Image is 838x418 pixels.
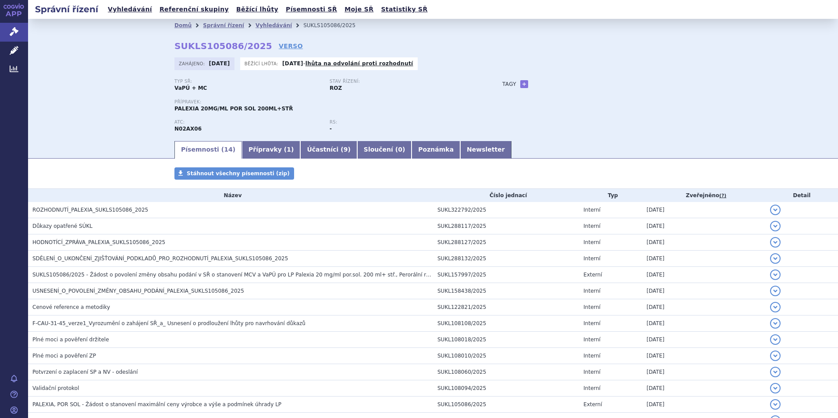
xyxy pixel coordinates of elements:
[342,4,376,15] a: Moje SŘ
[32,223,92,229] span: Důkazy opatřené SÚKL
[279,42,303,50] a: VERSO
[32,385,79,391] span: Validační protokol
[32,288,244,294] span: USNESENÍ_O_POVOLENÍ_ZMĚNY_OBSAHU_PODÁNÍ_PALEXIA_SUKLS105086_2025
[433,364,579,380] td: SUKL108060/2025
[32,337,109,343] span: Plné moci a pověření držitele
[174,106,293,112] span: PALEXIA 20MG/ML POR SOL 200ML+STŘ
[460,141,511,159] a: Newsletter
[583,304,600,310] span: Interní
[770,351,781,361] button: detail
[187,170,290,177] span: Stáhnout všechny písemnosti (zip)
[770,399,781,410] button: detail
[174,99,485,105] p: Přípravek:
[330,85,342,91] strong: ROZ
[642,364,765,380] td: [DATE]
[330,79,476,84] p: Stav řízení:
[642,299,765,315] td: [DATE]
[32,239,165,245] span: HODNOTÍCÍ_ZPRÁVA_PALEXIA_SUKLS105086_2025
[256,22,292,28] a: Vyhledávání
[174,85,207,91] strong: VaPÚ + MC
[770,253,781,264] button: detail
[412,141,460,159] a: Poznámka
[579,189,642,202] th: Typ
[583,385,600,391] span: Interní
[32,272,440,278] span: SUKLS105086/2025 - Žádost o povolení změny obsahu podání v SŘ o stanovení MCV a VaPÚ pro LP Palex...
[433,267,579,283] td: SUKL157997/2025
[203,22,244,28] a: Správní řízení
[245,60,280,67] span: Běžící lhůta:
[32,401,281,407] span: PALEXIA, POR SOL - Žádost o stanovení maximální ceny výrobce a výše a podmínek úhrady LP
[32,353,96,359] span: Plné moci a pověření ZP
[287,146,291,153] span: 1
[234,4,281,15] a: Běžící lhůty
[770,269,781,280] button: detail
[433,397,579,413] td: SUKL105086/2025
[770,286,781,296] button: detail
[174,41,272,51] strong: SUKLS105086/2025
[300,141,357,159] a: Účastníci (9)
[642,283,765,299] td: [DATE]
[583,337,600,343] span: Interní
[433,332,579,348] td: SUKL108018/2025
[583,239,600,245] span: Interní
[642,267,765,283] td: [DATE]
[583,255,600,262] span: Interní
[770,367,781,377] button: detail
[174,167,294,180] a: Stáhnout všechny písemnosti (zip)
[282,60,303,67] strong: [DATE]
[157,4,231,15] a: Referenční skupiny
[502,79,516,89] h3: Tagy
[32,369,138,375] span: Potvrzení o zaplacení SP a NV - odeslání
[583,272,602,278] span: Externí
[770,221,781,231] button: detail
[583,401,602,407] span: Externí
[174,126,202,132] strong: TAPENTADOL
[642,332,765,348] td: [DATE]
[433,218,579,234] td: SUKL288117/2025
[433,380,579,397] td: SUKL108094/2025
[583,223,600,229] span: Interní
[344,146,348,153] span: 9
[174,22,192,28] a: Domů
[433,315,579,332] td: SUKL108108/2025
[583,320,600,326] span: Interní
[283,4,340,15] a: Písemnosti SŘ
[770,383,781,393] button: detail
[520,80,528,88] a: +
[242,141,300,159] a: Přípravky (1)
[32,207,148,213] span: ROZHODNUTÍ_PALEXIA_SUKLS105086_2025
[303,19,367,32] li: SUKLS105086/2025
[209,60,230,67] strong: [DATE]
[224,146,232,153] span: 14
[330,126,332,132] strong: -
[433,348,579,364] td: SUKL108010/2025
[766,189,838,202] th: Detail
[433,251,579,267] td: SUKL288132/2025
[770,237,781,248] button: detail
[179,60,206,67] span: Zahájeno:
[330,120,476,125] p: RS:
[770,205,781,215] button: detail
[28,189,433,202] th: Název
[32,304,110,310] span: Cenové reference a metodiky
[28,3,105,15] h2: Správní řízení
[642,251,765,267] td: [DATE]
[105,4,155,15] a: Vyhledávání
[642,234,765,251] td: [DATE]
[398,146,402,153] span: 0
[174,79,321,84] p: Typ SŘ:
[642,189,765,202] th: Zveřejněno
[357,141,412,159] a: Sloučení (0)
[433,283,579,299] td: SUKL158438/2025
[433,299,579,315] td: SUKL122821/2025
[642,348,765,364] td: [DATE]
[642,202,765,218] td: [DATE]
[378,4,430,15] a: Statistiky SŘ
[770,302,781,312] button: detail
[583,288,600,294] span: Interní
[433,202,579,218] td: SUKL322792/2025
[282,60,413,67] p: -
[583,369,600,375] span: Interní
[433,234,579,251] td: SUKL288127/2025
[305,60,413,67] a: lhůta na odvolání proti rozhodnutí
